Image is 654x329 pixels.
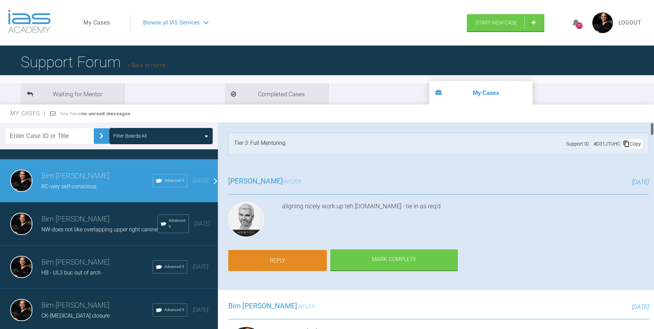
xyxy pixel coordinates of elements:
[41,269,101,276] span: HB - UL3 buc out of arch
[632,303,649,310] span: [DATE]
[41,183,97,190] span: RC-very self-conscious
[622,139,642,148] div: Copy
[164,307,184,313] span: Advanced 9
[228,201,264,237] img: Ross Hobson
[566,140,589,148] span: Support ID
[60,111,131,116] span: You have
[41,312,110,319] span: CK-[MEDICAL_DATA] closure
[10,256,32,278] img: Bim Sawhney
[21,50,165,74] h1: Support Forum
[228,250,327,271] a: Reply
[169,218,186,230] span: Advanced 9
[193,263,208,270] span: [DATE]
[8,10,51,33] img: logo-light.3e3ef733.png
[41,170,153,182] h3: Bim [PERSON_NAME]
[10,170,32,192] img: Bim Sawhney
[41,300,153,311] h3: Bim [PERSON_NAME]
[128,62,165,69] a: Back to Home
[41,257,153,268] h3: Bim [PERSON_NAME]
[10,299,32,321] img: Bim Sawhney
[592,12,613,33] img: profile.png
[143,18,200,27] span: Browse all IAS Services
[83,18,110,27] a: My Cases
[632,178,649,186] span: [DATE]
[282,201,649,240] div: aligning nicely work up teh [DOMAIN_NAME] - tie in as req'd
[81,111,131,116] strong: no unread messages
[193,307,208,313] span: [DATE]
[193,177,208,184] span: [DATE]
[194,220,210,227] span: [DATE]
[41,213,158,225] h3: Bim [PERSON_NAME]
[467,14,544,31] a: Start New Case
[10,110,46,117] span: My Cases
[41,226,158,233] span: NW-does not like overlapping upper right canine
[164,178,184,184] span: Advanced 9
[228,177,283,185] span: [PERSON_NAME]
[234,139,285,149] div: Tier 3: Full Mentoring
[228,176,306,187] h3: wrote...
[429,81,533,104] li: My Cases
[330,249,458,271] div: Mark Complete
[96,130,107,141] img: chevronRight.28bd32b0.svg
[592,140,622,148] div: # D31JTUHC
[113,132,147,140] div: Filter Boards: All
[21,83,124,104] li: Waiting for Mentor
[225,83,328,104] li: Completed Cases
[228,300,321,312] h3: wrote...
[164,264,184,270] span: Advanced 9
[618,18,642,27] a: Logout
[10,213,32,235] img: Bim Sawhney
[228,302,297,310] span: Bim [PERSON_NAME]
[576,22,583,29] div: 383
[6,128,94,144] input: Enter Case ID or Title
[475,20,517,26] span: Start New Case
